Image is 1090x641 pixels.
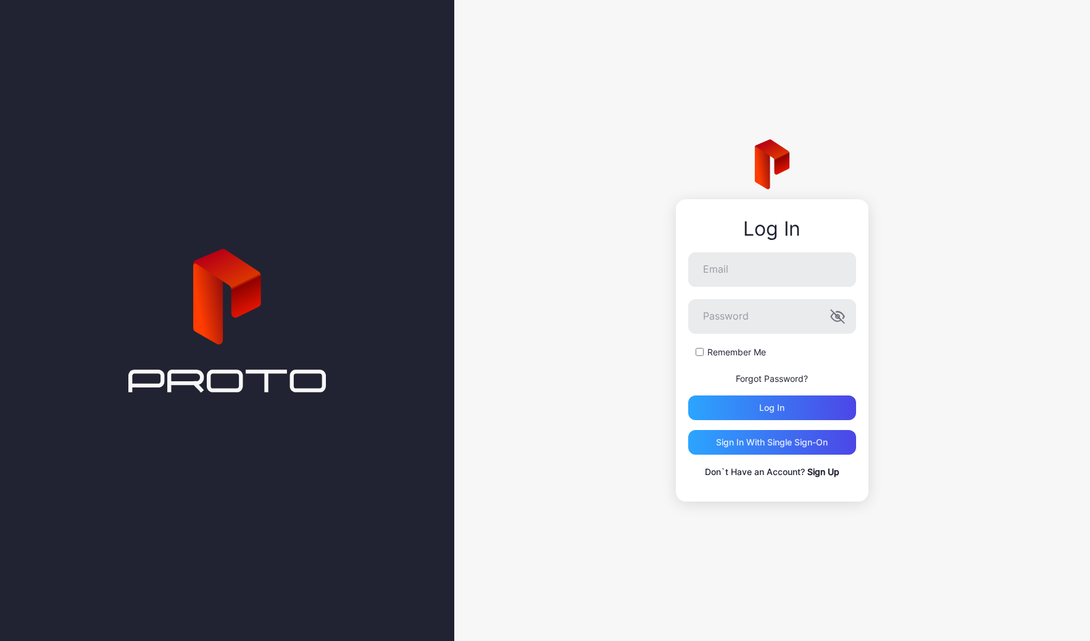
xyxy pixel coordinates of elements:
[688,252,856,287] input: Email
[759,403,784,413] div: Log in
[716,437,828,447] div: Sign in With Single Sign-On
[688,395,856,420] button: Log in
[688,465,856,479] p: Don`t Have an Account?
[688,218,856,240] div: Log In
[830,309,845,324] button: Password
[707,346,766,358] label: Remember Me
[688,430,856,455] button: Sign in With Single Sign-On
[736,373,808,384] a: Forgot Password?
[807,466,839,477] a: Sign Up
[688,299,856,334] input: Password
